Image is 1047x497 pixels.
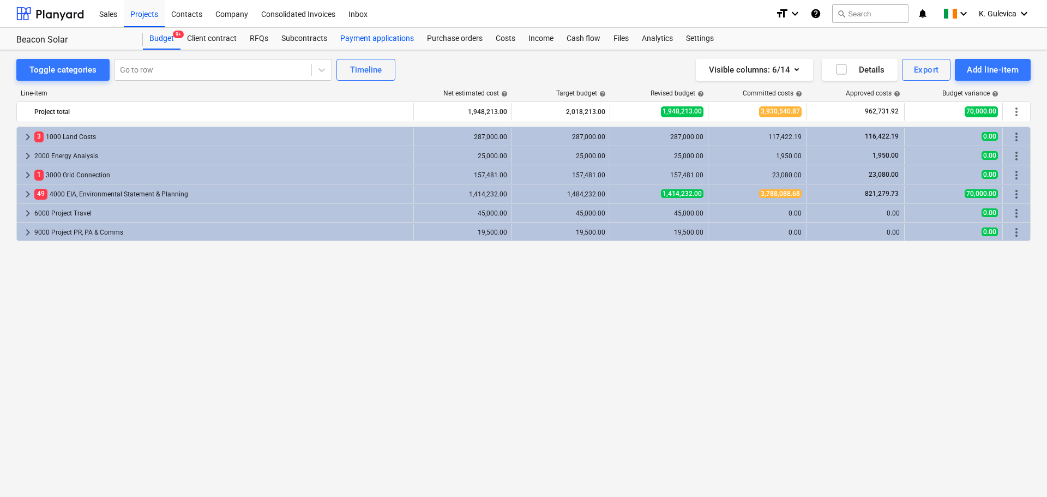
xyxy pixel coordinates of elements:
[21,130,34,143] span: keyboard_arrow_right
[615,171,703,179] div: 157,481.00
[713,152,802,160] div: 1,950.00
[759,106,802,117] span: 3,930,540.87
[846,89,900,97] div: Approved costs
[615,229,703,236] div: 19,500.00
[965,106,998,117] span: 70,000.00
[982,151,998,160] span: 0.00
[16,59,110,81] button: Toggle categories
[143,28,180,50] div: Budget
[775,7,789,20] i: format_size
[955,59,1031,81] button: Add line-item
[679,28,720,50] a: Settings
[822,59,898,81] button: Details
[420,28,489,50] a: Purchase orders
[615,133,703,141] div: 287,000.00
[21,188,34,201] span: keyboard_arrow_right
[16,34,130,46] div: Beacon Solar
[1010,130,1023,143] span: More actions
[34,189,47,199] span: 49
[982,227,998,236] span: 0.00
[516,190,605,198] div: 1,484,232.00
[635,28,679,50] a: Analytics
[418,229,507,236] div: 19,500.00
[499,91,508,97] span: help
[811,209,900,217] div: 0.00
[143,28,180,50] a: Budget9+
[992,445,1047,497] iframe: Chat Widget
[982,208,998,217] span: 0.00
[713,171,802,179] div: 23,080.00
[789,7,802,20] i: keyboard_arrow_down
[418,152,507,160] div: 25,000.00
[560,28,607,50] a: Cash flow
[810,7,821,20] i: Knowledge base
[979,9,1016,18] span: K. Gulevica
[709,63,800,77] div: Visible columns : 6/14
[418,190,507,198] div: 1,414,232.00
[1010,169,1023,182] span: More actions
[516,152,605,160] div: 25,000.00
[29,63,97,77] div: Toggle categories
[1010,207,1023,220] span: More actions
[793,91,802,97] span: help
[892,91,900,97] span: help
[334,28,420,50] a: Payment applications
[34,128,409,146] div: 1000 Land Costs
[443,89,508,97] div: Net estimated cost
[418,171,507,179] div: 157,481.00
[607,28,635,50] div: Files
[982,170,998,179] span: 0.00
[243,28,275,50] a: RFQs
[1010,226,1023,239] span: More actions
[16,89,414,97] div: Line-item
[418,133,507,141] div: 287,000.00
[1010,149,1023,163] span: More actions
[661,106,703,117] span: 1,948,213.00
[34,166,409,184] div: 3000 Grid Connection
[173,31,184,38] span: 9+
[957,7,970,20] i: keyboard_arrow_down
[418,103,507,121] div: 1,948,213.00
[21,149,34,163] span: keyboard_arrow_right
[713,229,802,236] div: 0.00
[651,89,704,97] div: Revised budget
[868,171,900,178] span: 23,080.00
[489,28,522,50] a: Costs
[864,133,900,140] span: 116,422.19
[1010,188,1023,201] span: More actions
[516,209,605,217] div: 45,000.00
[982,132,998,141] span: 0.00
[556,89,606,97] div: Target budget
[516,133,605,141] div: 287,000.00
[864,107,900,116] span: 962,731.92
[1010,105,1023,118] span: More actions
[1018,7,1031,20] i: keyboard_arrow_down
[713,133,802,141] div: 117,422.19
[34,205,409,222] div: 6000 Project Travel
[418,209,507,217] div: 45,000.00
[34,131,44,142] span: 3
[743,89,802,97] div: Committed costs
[695,91,704,97] span: help
[516,103,605,121] div: 2,018,213.00
[275,28,334,50] a: Subcontracts
[615,209,703,217] div: 45,000.00
[21,169,34,182] span: keyboard_arrow_right
[917,7,928,20] i: notifications
[902,59,951,81] button: Export
[350,63,382,77] div: Timeline
[990,91,998,97] span: help
[21,207,34,220] span: keyboard_arrow_right
[34,147,409,165] div: 2000 Energy Analysis
[516,229,605,236] div: 19,500.00
[34,170,44,180] span: 1
[615,152,703,160] div: 25,000.00
[811,229,900,236] div: 0.00
[942,89,998,97] div: Budget variance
